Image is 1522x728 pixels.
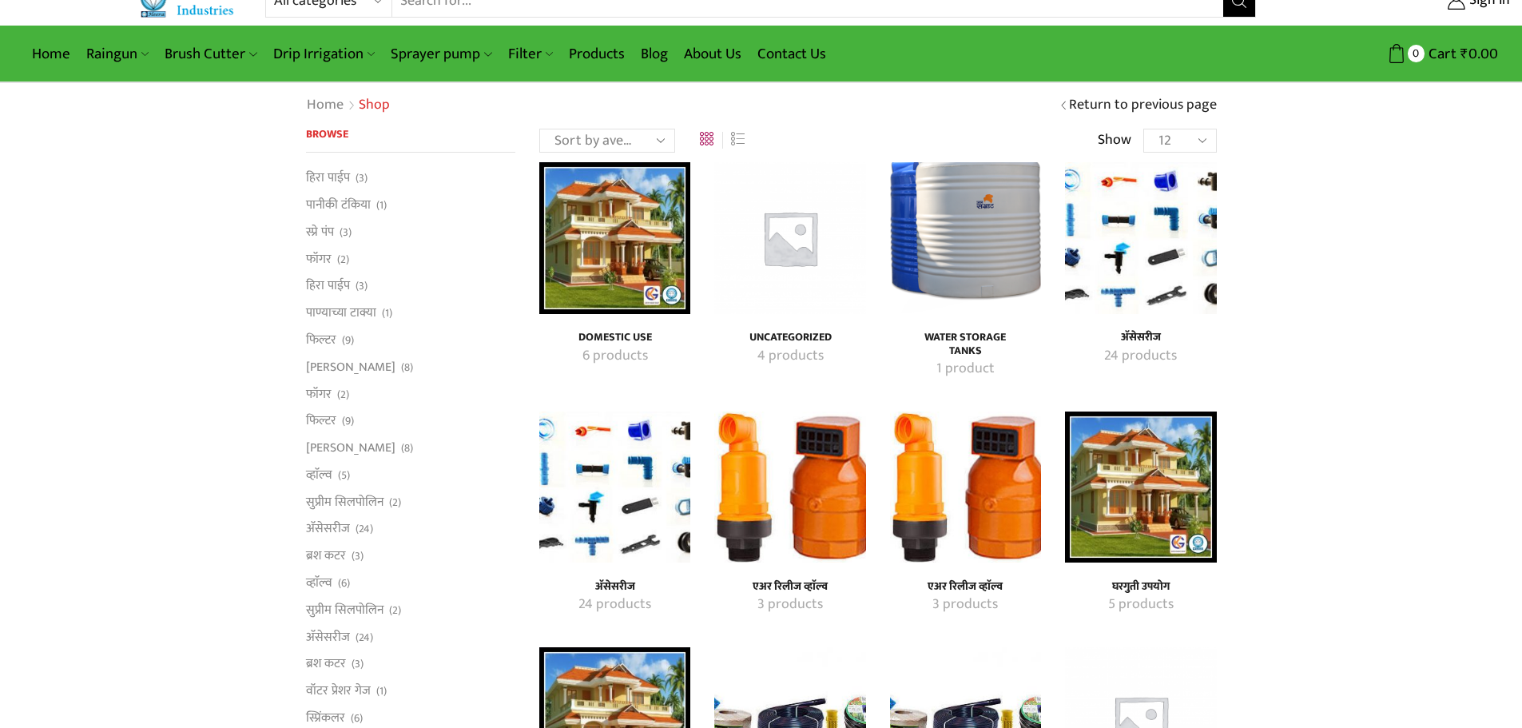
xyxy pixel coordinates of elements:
a: 0 Cart ₹0.00 [1272,39,1498,69]
a: सुप्रीम सिलपोलिन [306,488,383,515]
a: Raingun [78,35,157,73]
a: Visit product category एअर रिलीज व्हाॅल्व [890,412,1041,563]
span: (3) [356,278,368,294]
mark: 1 product [936,359,995,380]
span: (8) [401,440,413,456]
a: Visit product category एअर रिलीज व्हाॅल्व [908,595,1023,615]
span: (9) [342,332,354,348]
a: Visit product category अ‍ॅसेसरीज [1083,331,1198,344]
a: ब्रश कटर [306,650,346,678]
span: (24) [356,521,373,537]
h4: Water Storage Tanks [908,331,1023,358]
a: [PERSON_NAME] [306,435,395,462]
a: Visit product category घरगुती उपयोग [1065,412,1216,563]
mark: 24 products [1104,346,1177,367]
img: Uncategorized [714,162,865,313]
a: Visit product category Domestic Use [557,346,673,367]
a: Visit product category घरगुती उपयोग [1083,595,1198,615]
span: Cart [1425,43,1456,65]
mark: 24 products [578,595,651,615]
span: (3) [340,225,352,241]
a: Visit product category Water Storage Tanks [908,331,1023,358]
a: Visit product category Water Storage Tanks [890,162,1041,313]
a: Visit product category Water Storage Tanks [908,359,1023,380]
h4: Domestic Use [557,331,673,344]
a: Brush Cutter [157,35,264,73]
span: (2) [389,495,401,511]
span: Browse [306,125,348,143]
nav: Breadcrumb [306,95,390,116]
a: Visit product category Domestic Use [557,331,673,344]
span: (2) [337,387,349,403]
img: Water Storage Tanks [890,162,1041,313]
a: स्प्रे पंप [306,218,334,245]
a: Visit product category अ‍ॅसेसरीज [1083,346,1198,367]
span: (8) [401,360,413,376]
a: हिरा पाईप [306,169,350,191]
a: ब्रश कटर [306,543,346,570]
mark: 6 products [582,346,648,367]
img: अ‍ॅसेसरीज [539,412,690,563]
img: एअर रिलीज व्हाॅल्व [714,412,865,563]
a: [PERSON_NAME] [306,353,395,380]
span: (2) [337,252,349,268]
a: Filter [500,35,561,73]
a: हिरा पाईप [306,273,350,300]
span: (1) [376,197,387,213]
mark: 3 products [932,595,998,615]
img: Domestic Use [539,162,690,313]
h4: Uncategorized [732,331,848,344]
a: Visit product category एअर रिलीज व्हाॅल्व [714,412,865,563]
mark: 5 products [1108,595,1174,615]
a: Visit product category अ‍ॅसेसरीज [557,595,673,615]
span: 0 [1408,45,1425,62]
span: (2) [389,603,401,619]
a: व्हाॅल्व [306,461,332,488]
a: Home [24,35,78,73]
img: अ‍ॅसेसरीज [1065,162,1216,313]
h4: एअर रिलीज व्हाॅल्व [908,580,1023,594]
span: (1) [382,305,392,321]
span: (24) [356,630,373,646]
a: पाण्याच्या टाक्या [306,300,376,327]
a: Drip Irrigation [265,35,383,73]
a: Visit product category Uncategorized [732,346,848,367]
a: Home [306,95,344,116]
a: Contact Us [749,35,834,73]
span: (1) [376,683,387,699]
a: Visit product category एअर रिलीज व्हाॅल्व [732,580,848,594]
a: फिल्टर [306,326,336,353]
span: (3) [352,656,364,672]
span: (3) [352,548,364,564]
a: फॉगर [306,245,332,273]
a: Sprayer pump [383,35,499,73]
img: एअर रिलीज व्हाॅल्व [890,412,1041,563]
mark: 3 products [757,595,823,615]
select: Shop order [539,129,675,153]
a: About Us [676,35,749,73]
span: Show [1098,130,1131,151]
span: (9) [342,413,354,429]
a: व्हाॅल्व [306,570,332,597]
a: Visit product category अ‍ॅसेसरीज [1065,162,1216,313]
a: फिल्टर [306,408,336,435]
span: (5) [338,467,350,483]
a: Return to previous page [1069,95,1217,116]
a: Visit product category एअर रिलीज व्हाॅल्व [908,580,1023,594]
a: Visit product category Uncategorized [732,331,848,344]
h4: एअर रिलीज व्हाॅल्व [732,580,848,594]
a: Visit product category अ‍ॅसेसरीज [557,580,673,594]
a: Visit product category Uncategorized [714,162,865,313]
h1: Shop [359,97,390,114]
a: Visit product category घरगुती उपयोग [1083,580,1198,594]
span: (6) [338,575,350,591]
a: फॉगर [306,380,332,408]
bdi: 0.00 [1460,42,1498,66]
mark: 4 products [757,346,824,367]
a: Visit product category अ‍ॅसेसरीज [539,412,690,563]
h4: अ‍ॅसेसरीज [557,580,673,594]
h4: घरगुती उपयोग [1083,580,1198,594]
a: Visit product category Domestic Use [539,162,690,313]
span: (3) [356,170,368,186]
a: Visit product category एअर रिलीज व्हाॅल्व [732,595,848,615]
